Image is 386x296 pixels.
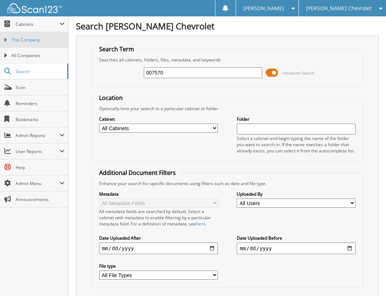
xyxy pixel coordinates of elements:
[11,37,65,43] span: This Company
[237,191,355,197] label: Uploaded By
[96,57,359,63] div: Searches all cabinets, folders, files, metadata, and keywords
[16,21,60,27] span: Cabinets
[99,235,218,241] label: Date Uploaded After
[16,100,65,107] span: Reminders
[16,164,65,171] span: Help
[99,191,218,197] label: Metadata
[306,6,371,11] span: [PERSON_NAME] Chevrolet
[243,6,284,11] span: [PERSON_NAME]
[99,263,218,269] label: File type
[16,68,64,75] span: Search
[16,116,65,123] span: Bookmarks
[237,243,355,254] input: end
[7,3,62,13] img: scan123-logo-white.svg
[16,148,60,155] span: User Reports
[237,135,355,154] div: Select a cabinet and begin typing the name of the folder you want to search in. If the name match...
[237,116,355,122] label: Folder
[11,52,65,59] span: All Companies
[99,116,218,122] label: Cabinet
[96,45,138,53] legend: Search Term
[16,132,60,139] span: Admin Reports
[99,243,218,254] input: start
[96,180,359,187] div: Enhance your search for specific documents using filters such as date and file type.
[237,235,355,241] label: Date Uploaded Before
[16,180,60,187] span: Admin Menu
[96,169,179,177] legend: Additional Document Filters
[99,208,218,227] div: All metadata fields are searched by default. Select a cabinet with metadata to enable filtering b...
[96,94,126,102] legend: Location
[282,70,314,76] span: Advanced Search
[76,20,379,32] h1: Search [PERSON_NAME] Chevrolet
[16,84,65,91] span: Scan
[350,261,386,296] iframe: Chat Widget
[196,221,206,227] a: here
[16,196,65,203] span: Announcements
[96,105,359,112] div: Optionally limit your search to a particular cabinet or folder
